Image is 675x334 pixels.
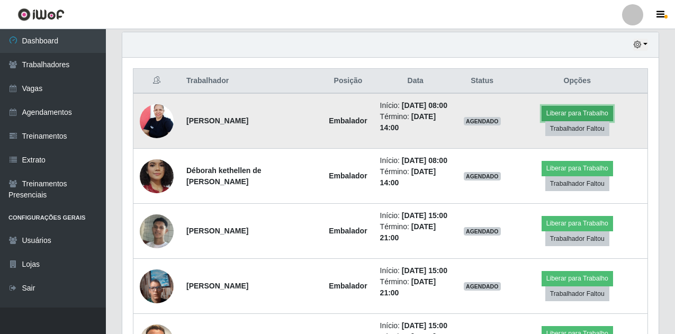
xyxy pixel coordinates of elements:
[380,210,451,221] li: Início:
[380,276,451,299] li: Término:
[457,69,507,94] th: Status
[329,116,367,125] strong: Embalador
[140,214,174,248] img: 1748800046377.jpeg
[186,116,248,125] strong: [PERSON_NAME]
[380,100,451,111] li: Início:
[140,98,174,143] img: 1705883176470.jpeg
[402,266,447,275] time: [DATE] 15:00
[186,282,248,290] strong: [PERSON_NAME]
[140,264,174,309] img: 1755695638143.jpeg
[140,141,174,211] img: 1705882743267.jpeg
[464,282,501,291] span: AGENDADO
[380,166,451,188] li: Término:
[402,101,447,110] time: [DATE] 08:00
[464,172,501,180] span: AGENDADO
[464,117,501,125] span: AGENDADO
[380,111,451,133] li: Término:
[380,320,451,331] li: Início:
[542,271,613,286] button: Liberar para Trabalho
[545,231,609,246] button: Trabalhador Faltou
[380,265,451,276] li: Início:
[545,121,609,136] button: Trabalhador Faltou
[380,155,451,166] li: Início:
[180,69,322,94] th: Trabalhador
[545,286,609,301] button: Trabalhador Faltou
[380,221,451,243] li: Término:
[329,282,367,290] strong: Embalador
[374,69,457,94] th: Data
[542,106,613,121] button: Liberar para Trabalho
[186,166,262,186] strong: Déborah kethellen de [PERSON_NAME]
[464,227,501,236] span: AGENDADO
[186,227,248,235] strong: [PERSON_NAME]
[507,69,648,94] th: Opções
[329,171,367,180] strong: Embalador
[402,211,447,220] time: [DATE] 15:00
[17,8,65,21] img: CoreUI Logo
[322,69,373,94] th: Posição
[542,216,613,231] button: Liberar para Trabalho
[542,161,613,176] button: Liberar para Trabalho
[402,321,447,330] time: [DATE] 15:00
[545,176,609,191] button: Trabalhador Faltou
[402,156,447,165] time: [DATE] 08:00
[329,227,367,235] strong: Embalador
